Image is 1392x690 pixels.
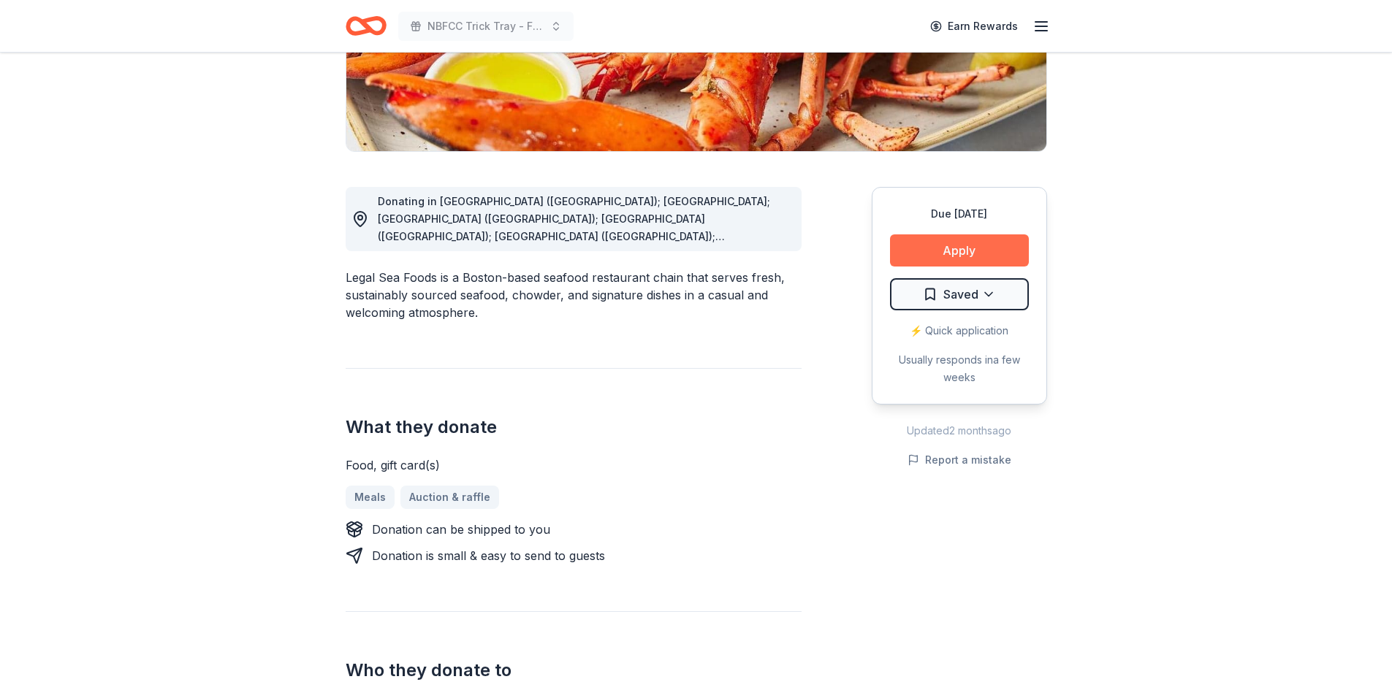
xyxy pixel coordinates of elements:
div: Food, gift card(s) [346,456,802,474]
button: Saved [890,278,1029,310]
span: Saved [943,285,978,304]
a: Meals [346,486,395,509]
h2: What they donate [346,415,802,439]
div: Due [DATE] [890,205,1029,223]
span: Donating in [GEOGRAPHIC_DATA] ([GEOGRAPHIC_DATA]); [GEOGRAPHIC_DATA]; [GEOGRAPHIC_DATA] ([GEOGRAP... [378,195,770,260]
span: NBFCC Trick Tray - Fundraiser [427,18,544,35]
button: Apply [890,234,1029,267]
a: Auction & raffle [400,486,499,509]
h2: Who they donate to [346,659,802,682]
div: Donation can be shipped to you [372,521,550,538]
div: Updated 2 months ago [872,422,1047,440]
a: Home [346,9,387,43]
button: Report a mistake [908,451,1011,469]
div: ⚡️ Quick application [890,322,1029,340]
button: NBFCC Trick Tray - Fundraiser [398,12,574,41]
div: Legal Sea Foods is a Boston-based seafood restaurant chain that serves fresh, sustainably sourced... [346,269,802,321]
div: Donation is small & easy to send to guests [372,547,605,564]
div: Usually responds in a few weeks [890,351,1029,386]
a: Earn Rewards [921,13,1027,39]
